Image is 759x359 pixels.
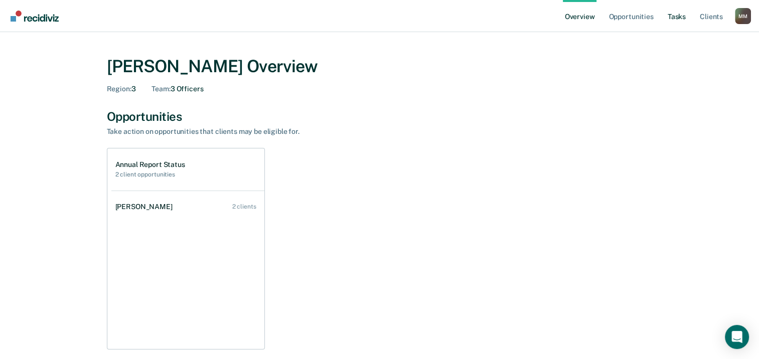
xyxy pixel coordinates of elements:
[115,203,177,211] div: [PERSON_NAME]
[107,85,136,93] div: 3
[107,85,131,93] span: Region :
[735,8,751,24] button: Profile dropdown button
[107,56,653,77] div: [PERSON_NAME] Overview
[115,160,185,169] h1: Annual Report Status
[111,193,264,221] a: [PERSON_NAME] 2 clients
[151,85,203,93] div: 3 Officers
[115,171,185,178] h2: 2 client opportunities
[11,11,59,22] img: Recidiviz
[107,127,458,136] div: Take action on opportunities that clients may be eligible for.
[725,325,749,349] div: Open Intercom Messenger
[232,203,256,210] div: 2 clients
[107,109,653,124] div: Opportunities
[151,85,170,93] span: Team :
[735,8,751,24] div: M M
